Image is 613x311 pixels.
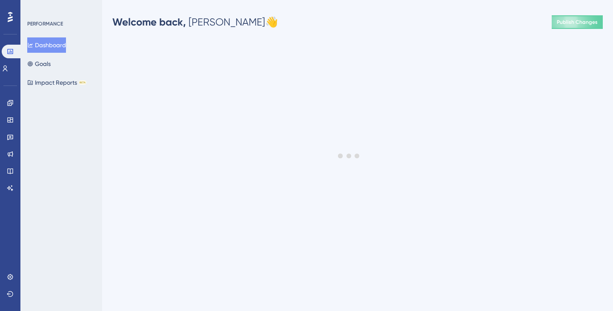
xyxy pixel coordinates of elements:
button: Dashboard [27,37,66,53]
span: Publish Changes [557,19,598,26]
div: PERFORMANCE [27,20,63,27]
button: Impact ReportsBETA [27,75,86,90]
div: [PERSON_NAME] 👋 [112,15,278,29]
div: BETA [79,80,86,85]
span: Welcome back, [112,16,186,28]
button: Goals [27,56,51,71]
button: Publish Changes [552,15,603,29]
